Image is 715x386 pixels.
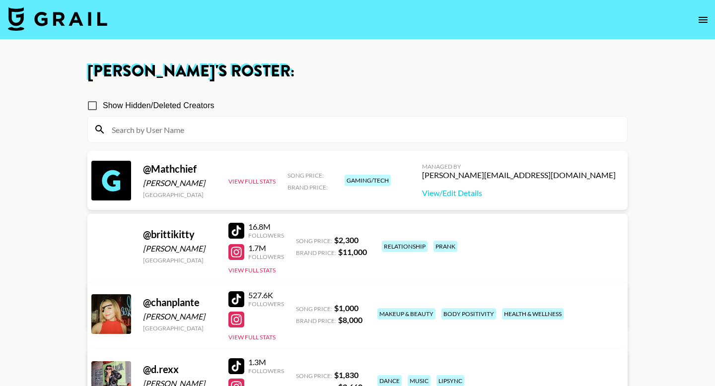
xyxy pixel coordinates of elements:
span: Brand Price: [296,249,336,257]
div: health & wellness [502,308,564,320]
div: [GEOGRAPHIC_DATA] [143,324,216,332]
div: 527.6K [248,290,284,300]
div: @ chanplante [143,296,216,309]
div: [PERSON_NAME] [143,244,216,254]
div: [PERSON_NAME] [143,178,216,188]
span: Song Price: [296,305,332,313]
strong: $ 11,000 [338,247,367,257]
h1: [PERSON_NAME] 's Roster: [87,64,628,79]
div: 1.7M [248,243,284,253]
div: prank [433,241,457,252]
span: Song Price: [296,372,332,380]
input: Search by User Name [106,122,621,137]
button: View Full Stats [228,333,276,341]
div: @ d.rexx [143,363,216,376]
span: Song Price: [296,237,332,245]
span: Show Hidden/Deleted Creators [103,100,214,112]
div: @ brittikitty [143,228,216,241]
button: View Full Stats [228,266,276,274]
button: open drawer [693,10,713,30]
div: @ Mathchief [143,163,216,175]
div: Followers [248,300,284,308]
div: [GEOGRAPHIC_DATA] [143,191,216,198]
img: Grail Talent [8,7,107,31]
div: [PERSON_NAME][EMAIL_ADDRESS][DOMAIN_NAME] [422,170,616,180]
button: View Full Stats [228,178,276,185]
a: View/Edit Details [422,188,616,198]
div: [GEOGRAPHIC_DATA] [143,257,216,264]
div: Managed By [422,163,616,170]
div: Followers [248,367,284,375]
strong: $ 8,000 [338,315,362,324]
div: gaming/tech [345,175,391,186]
strong: $ 1,830 [334,370,358,380]
div: Followers [248,232,284,239]
div: [PERSON_NAME] [143,312,216,322]
div: 16.8M [248,222,284,232]
strong: $ 1,000 [334,303,358,313]
div: relationship [382,241,428,252]
div: makeup & beauty [377,308,435,320]
span: Song Price: [287,172,324,179]
div: 1.3M [248,357,284,367]
div: body positivity [441,308,496,320]
span: Brand Price: [296,317,336,324]
div: Followers [248,253,284,260]
strong: $ 2,300 [334,235,358,245]
span: Brand Price: [287,184,328,191]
